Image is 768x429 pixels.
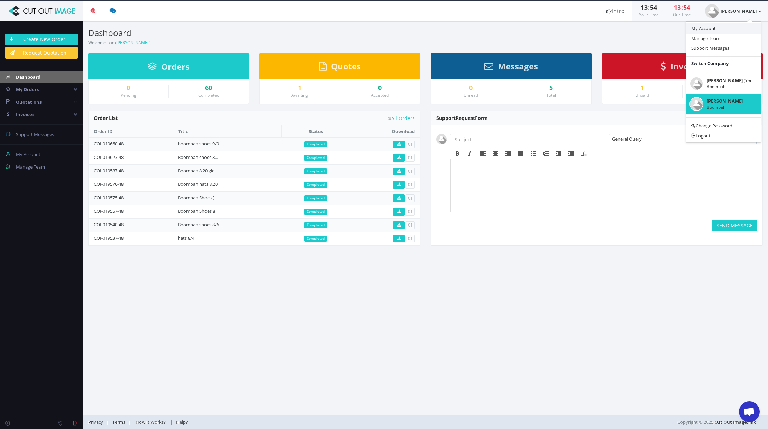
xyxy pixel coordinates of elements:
[304,222,327,228] span: Completed
[319,65,361,71] a: Quotes
[686,34,761,44] a: Manage Team
[686,60,761,67] li: Switch Company
[5,34,78,45] a: Create New Order
[686,131,761,141] a: Logout
[94,221,124,228] a: COI-019540-48
[345,85,415,92] div: 0
[436,134,447,144] img: user_default.jpg
[94,181,124,187] a: COI-019576-48
[174,85,244,92] a: 60
[304,182,327,188] span: Completed
[371,92,389,98] small: Accepted
[721,8,757,14] strong: [PERSON_NAME]
[88,28,420,37] h3: Dashboard
[5,47,78,59] a: Request Quotation
[178,221,219,228] a: Boombah shoes 8/6
[600,1,632,21] a: Intro
[546,92,556,98] small: Total
[94,85,163,92] div: 0
[464,149,476,158] div: Italic
[477,149,489,158] div: Align left
[489,149,502,158] div: Align center
[677,419,758,426] span: Copyright © 2025,
[552,149,565,158] div: Decrease indent
[88,40,150,46] small: Welcome back !
[686,73,761,94] a: [PERSON_NAME] (You) Boombah
[16,164,45,170] span: Manage Team
[304,141,327,147] span: Completed
[690,77,703,90] img: user_default.jpg
[388,116,415,121] a: All Orders
[304,209,327,215] span: Completed
[670,60,704,72] span: Invoices
[436,115,488,121] span: Support Form
[690,98,703,110] img: timthumb.php
[514,149,527,158] div: Justify
[116,40,149,46] a: [PERSON_NAME]
[712,220,757,231] button: SEND MESSAGE
[641,3,648,11] span: 13
[707,104,754,110] small: Boombah
[707,84,754,89] small: Boombah
[565,149,577,158] div: Increase indent
[681,3,683,11] span: :
[94,235,124,241] a: COI-019537-48
[686,94,761,114] a: [PERSON_NAME] Boombah
[16,131,54,137] span: Support Messages
[350,125,420,137] th: Download
[451,159,757,212] iframe: Rich Text Area. Press ALT-F9 for menu. Press ALT-F10 for toolbar. Press ALT-0 for help
[161,61,190,72] span: Orders
[121,92,136,98] small: Pending
[686,23,761,34] a: My Account
[304,168,327,174] span: Completed
[178,168,222,174] a: Boombah 8.20 gloves
[178,194,224,201] a: Boombah Shoes (8.19)
[198,92,219,98] small: Completed
[265,85,335,92] a: 1
[136,419,166,425] span: How It Works?
[5,6,78,16] img: Cut Out Image
[178,181,218,187] a: Boombah hats 8.20
[527,149,540,158] div: Bullet list
[578,149,590,158] div: Clear formatting
[739,401,760,422] div: Open chat
[304,195,327,201] span: Completed
[686,121,761,131] a: Change Password
[698,1,768,21] a: [PERSON_NAME]
[281,125,350,137] th: Status
[331,60,361,72] span: Quotes
[148,65,190,71] a: Orders
[607,85,677,92] a: 1
[16,86,39,93] span: My Orders
[178,141,219,147] a: boombah shoes 9/9
[88,415,538,429] div: | | |
[683,3,690,11] span: 54
[456,115,475,121] span: Request
[89,125,173,137] th: Order ID
[94,115,118,121] span: Order List
[16,111,34,117] span: Invoices
[639,12,659,18] small: Your Time
[744,78,754,84] small: (You)
[178,235,194,241] a: hats 8/4
[450,134,598,144] input: Subject
[173,419,191,425] a: Help?
[707,77,743,84] strong: [PERSON_NAME]
[94,168,124,174] a: COI-019587-48
[94,154,124,160] a: COI-019623-48
[436,85,506,92] a: 0
[686,43,761,53] a: Support Messages
[16,74,40,80] span: Dashboard
[661,65,704,71] a: Invoices
[714,419,758,425] a: Cut Out Image, Inc.
[705,4,719,18] img: timthumb.php
[516,85,586,92] div: 5
[484,65,538,71] a: Messages
[88,419,107,425] a: Privacy
[451,149,464,158] div: Bold
[291,92,308,98] small: Awaiting
[304,236,327,242] span: Completed
[673,12,691,18] small: Our Time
